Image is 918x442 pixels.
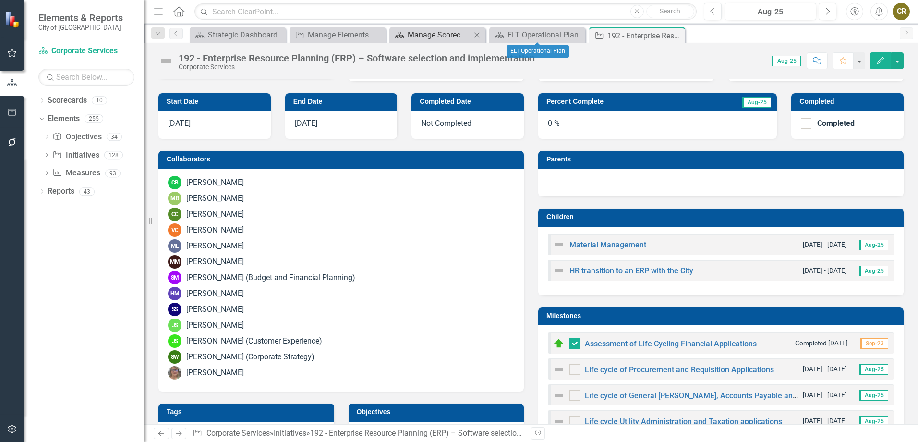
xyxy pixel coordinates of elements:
[186,352,314,363] div: [PERSON_NAME] (Corporate Strategy)
[186,320,244,331] div: [PERSON_NAME]
[38,12,123,24] span: Elements & Reports
[585,417,782,426] a: Life cycle Utility Administration and Taxation applications
[193,428,524,439] div: » »
[186,177,244,188] div: [PERSON_NAME]
[107,133,122,141] div: 34
[168,319,181,332] div: JS
[310,429,591,438] div: 192 - Enterprise Resource Planning (ERP) – Software selection and implementation
[186,368,244,379] div: [PERSON_NAME]
[569,266,693,275] a: HR transition to an ERP with the City
[38,69,134,86] input: Search Below...
[168,350,181,364] div: SW
[186,241,244,252] div: [PERSON_NAME]
[186,257,244,268] div: [PERSON_NAME]
[293,98,393,105] h3: End Date
[553,265,565,276] img: Not Defined
[742,97,771,108] span: Aug-25
[179,53,535,63] div: 192 - Enterprise Resource Planning (ERP) – Software selection and implementation
[168,366,181,380] img: Rosaline Wood
[546,98,694,105] h3: Percent Complete
[167,408,329,416] h3: Tags
[274,429,306,438] a: Initiatives
[553,390,565,401] img: Not Defined
[48,186,74,197] a: Reports
[167,98,266,105] h3: Start Date
[859,416,888,427] span: Aug-25
[167,156,519,163] h3: Collaborators
[859,266,888,276] span: Aug-25
[85,115,103,123] div: 255
[295,119,317,128] span: [DATE]
[585,391,916,400] a: Life cycle of General [PERSON_NAME], Accounts Payable and Accounts Receivable Applications
[803,391,847,400] small: [DATE] - [DATE]
[168,239,181,253] div: ML
[803,266,847,275] small: [DATE] - [DATE]
[192,29,283,41] a: Strategic Dashboard
[585,339,757,348] a: Assessment of Life Cycling Financial Applications
[208,29,283,41] div: Strategic Dashboard
[803,240,847,249] small: [DATE] - [DATE]
[4,11,22,28] img: ClearPoint Strategy
[507,45,569,58] div: ELT Operational Plan
[158,53,174,69] img: Not Defined
[728,6,813,18] div: Aug-25
[186,272,355,283] div: [PERSON_NAME] (Budget and Financial Planning)
[357,408,519,416] h3: Objectives
[38,46,134,57] a: Corporate Services
[292,29,383,41] a: Manage Elements
[168,334,181,348] div: JS
[92,97,107,105] div: 10
[893,3,910,20] button: CR
[859,240,888,250] span: Aug-25
[168,192,181,205] div: MB
[179,63,535,71] div: Corporate Services
[392,29,471,41] a: Manage Scorecards
[569,240,646,249] a: Material Management
[553,364,565,375] img: Not Defined
[795,339,848,348] small: Completed [DATE]
[553,416,565,427] img: Not Defined
[52,150,99,161] a: Initiatives
[186,288,244,299] div: [PERSON_NAME]
[772,56,801,66] span: Aug-25
[194,3,697,20] input: Search ClearPoint...
[48,113,80,124] a: Elements
[660,7,680,15] span: Search
[52,168,100,179] a: Measures
[186,209,244,220] div: [PERSON_NAME]
[308,29,383,41] div: Manage Elements
[585,365,774,374] a: Life cycle of Procurement and Requisition Applications
[408,29,471,41] div: Manage Scorecards
[859,390,888,401] span: Aug-25
[168,287,181,300] div: HM
[538,111,777,139] div: 0 %
[799,98,899,105] h3: Completed
[79,187,95,196] div: 43
[546,312,899,319] h3: Milestones
[48,95,87,106] a: Scorecards
[859,364,888,375] span: Aug-25
[553,338,565,349] img: On Target
[725,3,816,20] button: Aug-25
[168,119,191,128] span: [DATE]
[803,417,847,426] small: [DATE] - [DATE]
[186,193,244,204] div: [PERSON_NAME]
[546,156,899,163] h3: Parents
[206,429,270,438] a: Corporate Services
[168,176,181,189] div: CB
[186,225,244,236] div: [PERSON_NAME]
[168,255,181,269] div: MM
[168,223,181,237] div: VC
[104,151,123,159] div: 128
[52,132,101,143] a: Objectives
[646,5,694,18] button: Search
[168,303,181,316] div: SS
[411,111,524,139] div: Not Completed
[803,365,847,374] small: [DATE] - [DATE]
[553,239,565,250] img: Not Defined
[168,271,181,284] div: SM
[186,304,244,315] div: [PERSON_NAME]
[607,30,683,42] div: 192 - Enterprise Resource Planning (ERP) – Software selection and implementation
[186,336,322,347] div: [PERSON_NAME] (Customer Experience)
